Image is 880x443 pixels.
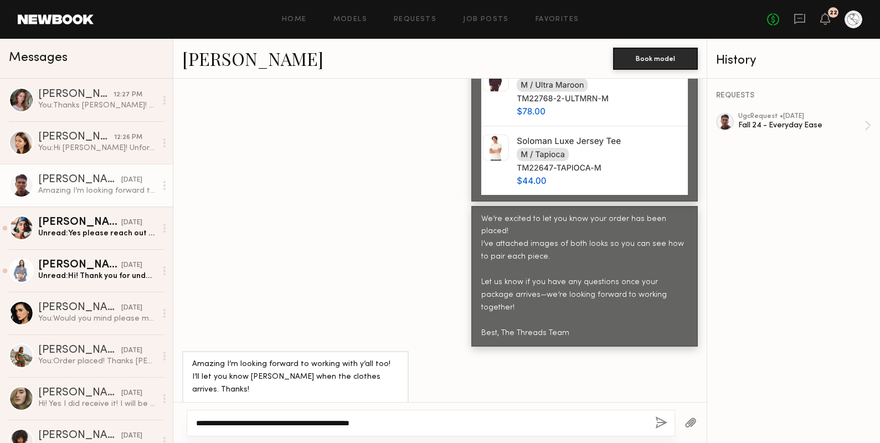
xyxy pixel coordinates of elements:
div: History [716,54,871,67]
div: You: Hi [PERSON_NAME]! Unfortunately some of the styles are not part of this campaign. [PERSON_NA... [38,143,156,153]
div: [DATE] [121,388,142,399]
div: Hi! Yes I did receive it! I will be sending over content by next week. My gma passed so her funer... [38,399,156,409]
div: [PERSON_NAME] [38,260,121,271]
div: [PERSON_NAME] [38,430,121,441]
div: [DATE] [121,431,142,441]
div: REQUESTS [716,92,871,100]
div: [DATE] [121,303,142,313]
div: 12:27 PM [114,90,142,100]
div: Fall 24 - Everyday Ease [738,120,864,131]
a: Models [333,16,367,23]
div: You: Would you mind please marking Product received? [38,313,156,324]
a: Job Posts [463,16,509,23]
div: [DATE] [121,175,142,186]
a: Book model [613,53,698,63]
div: Unread: Hi! Thank you for understanding and yes just marked it. Looking forward to working togeth... [38,271,156,281]
div: [PERSON_NAME] [38,89,114,100]
a: [PERSON_NAME] [182,47,323,70]
a: Requests [394,16,436,23]
div: [PERSON_NAME] [38,132,114,143]
div: Unread: Yes please reach out if your budget ever increases ! [38,228,156,239]
div: [DATE] [121,218,142,228]
div: [PERSON_NAME] [38,174,121,186]
div: [PERSON_NAME] [38,345,121,356]
div: [PERSON_NAME] [38,217,121,228]
div: Amazing I’m looking forward to working with y’all too! I’ll let you know [PERSON_NAME] when the c... [192,358,399,396]
div: ugc Request • [DATE] [738,113,864,120]
button: Book model [613,48,698,70]
div: [PERSON_NAME] [38,302,121,313]
a: ugcRequest •[DATE]Fall 24 - Everyday Ease [738,113,871,138]
a: Home [282,16,307,23]
span: Messages [9,51,68,64]
div: 22 [830,10,837,16]
div: [PERSON_NAME] [38,388,121,399]
div: You: Order placed! Thanks [PERSON_NAME]! We just swapped the burgundy jogger to be the same fabri... [38,356,156,367]
div: You: Thanks [PERSON_NAME]! Tracking here: 92346903470179300026689301 [38,100,156,111]
div: Amazing I’m looking forward to working with y’all too! I’ll let you know [PERSON_NAME] when the c... [38,186,156,196]
a: Favorites [536,16,579,23]
div: [DATE] [121,346,142,356]
div: 12:26 PM [114,132,142,143]
div: We’re excited to let you know your order has been placed! I’ve attached images of both looks so y... [481,213,688,341]
div: [DATE] [121,260,142,271]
